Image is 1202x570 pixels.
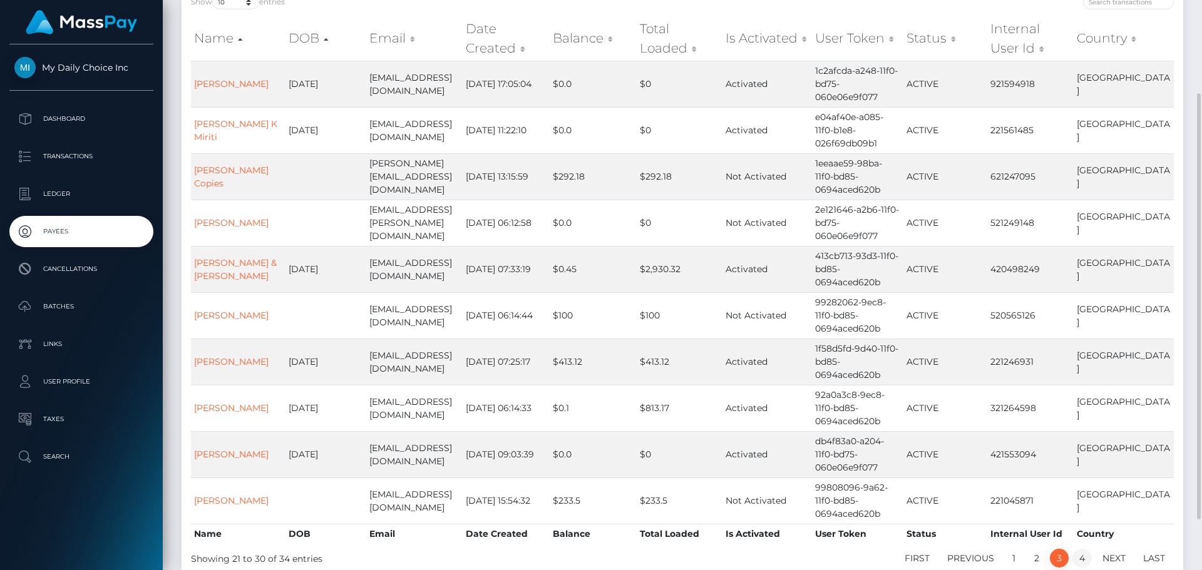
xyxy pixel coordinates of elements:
td: e04af40e-a085-11f0-b1e8-026f69db09b1 [812,107,903,153]
td: [EMAIL_ADDRESS][DOMAIN_NAME] [366,292,463,338]
td: [EMAIL_ADDRESS][DOMAIN_NAME] [366,107,463,153]
td: ACTIVE [903,385,987,431]
td: [DATE] [285,385,366,431]
td: [GEOGRAPHIC_DATA] [1074,153,1174,200]
td: ACTIVE [903,338,987,385]
th: Total Loaded [637,524,722,544]
a: [PERSON_NAME] [194,310,269,321]
td: [DATE] 07:33:19 [463,246,550,292]
td: 520565126 [987,292,1074,338]
td: [DATE] 06:14:44 [463,292,550,338]
a: First [898,549,937,567]
a: [PERSON_NAME] [194,78,269,89]
td: [DATE] 15:54:32 [463,477,550,524]
td: 221561485 [987,107,1074,153]
td: ACTIVE [903,431,987,477]
td: [DATE] [285,246,366,292]
a: Last [1136,549,1172,567]
td: 1c2afcda-a248-11f0-bd75-060e06e9f077 [812,61,903,107]
td: $0.0 [550,431,637,477]
a: [PERSON_NAME] [194,495,269,506]
p: Cancellations [14,260,148,278]
a: Transactions [9,141,153,172]
td: 2e121646-a2b6-11f0-bd75-060e06e9f077 [812,200,903,246]
p: Dashboard [14,109,148,128]
p: Links [14,335,148,354]
td: Activated [722,385,812,431]
a: Next [1096,549,1133,567]
p: Ledger [14,185,148,203]
p: Transactions [14,147,148,166]
td: ACTIVE [903,200,987,246]
td: 1f58d5fd-9d40-11f0-bd85-0694aced620b [812,338,903,385]
a: User Profile [9,366,153,397]
td: $0.0 [550,61,637,107]
td: [DATE] [285,431,366,477]
td: [EMAIL_ADDRESS][DOMAIN_NAME] [366,477,463,524]
td: [DATE] [285,107,366,153]
td: [GEOGRAPHIC_DATA] [1074,200,1174,246]
td: $813.17 [637,385,722,431]
td: $100 [637,292,722,338]
th: Email [366,524,463,544]
a: 2 [1027,549,1046,567]
td: $0.1 [550,385,637,431]
td: 221246931 [987,338,1074,385]
th: Date Created [463,524,550,544]
td: Not Activated [722,153,812,200]
td: $100 [550,292,637,338]
th: Balance: activate to sort column ascending [550,16,637,61]
td: ACTIVE [903,246,987,292]
img: My Daily Choice Inc [14,57,36,78]
a: Payees [9,216,153,247]
td: Not Activated [722,292,812,338]
td: [EMAIL_ADDRESS][DOMAIN_NAME] [366,385,463,431]
a: Dashboard [9,103,153,135]
td: 921594918 [987,61,1074,107]
td: [EMAIL_ADDRESS][DOMAIN_NAME] [366,61,463,107]
td: ACTIVE [903,61,987,107]
td: [DATE] 06:12:58 [463,200,550,246]
td: 420498249 [987,246,1074,292]
td: [GEOGRAPHIC_DATA] [1074,292,1174,338]
a: Ledger [9,178,153,210]
td: [EMAIL_ADDRESS][DOMAIN_NAME] [366,246,463,292]
a: [PERSON_NAME] [194,217,269,228]
td: $413.12 [550,338,637,385]
th: User Token: activate to sort column ascending [812,16,903,61]
td: db4f83a0-a204-11f0-bd75-060e06e9f077 [812,431,903,477]
a: Previous [940,549,1001,567]
td: $0.0 [550,107,637,153]
td: 621247095 [987,153,1074,200]
th: Email: activate to sort column ascending [366,16,463,61]
td: ACTIVE [903,153,987,200]
td: $0.0 [550,200,637,246]
td: [GEOGRAPHIC_DATA] [1074,477,1174,524]
td: 321264598 [987,385,1074,431]
td: [DATE] 17:05:04 [463,61,550,107]
th: Country: activate to sort column ascending [1074,16,1174,61]
td: Activated [722,246,812,292]
a: 3 [1050,549,1069,567]
a: 1 [1005,549,1024,567]
p: Payees [14,222,148,241]
th: Date Created: activate to sort column ascending [463,16,550,61]
th: Is Activated: activate to sort column ascending [722,16,812,61]
td: [EMAIL_ADDRESS][PERSON_NAME][DOMAIN_NAME] [366,200,463,246]
th: Name [191,524,285,544]
span: My Daily Choice Inc [9,62,153,73]
td: [GEOGRAPHIC_DATA] [1074,431,1174,477]
img: MassPay Logo [26,10,137,34]
td: $0 [637,61,722,107]
a: [PERSON_NAME] [194,402,269,414]
a: 4 [1072,549,1092,567]
th: DOB [285,524,366,544]
td: [GEOGRAPHIC_DATA] [1074,107,1174,153]
td: $292.18 [550,153,637,200]
a: Links [9,328,153,360]
td: 99282062-9ec8-11f0-bd85-0694aced620b [812,292,903,338]
td: [DATE] [285,61,366,107]
td: Not Activated [722,200,812,246]
td: 221045871 [987,477,1074,524]
td: [EMAIL_ADDRESS][DOMAIN_NAME] [366,338,463,385]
